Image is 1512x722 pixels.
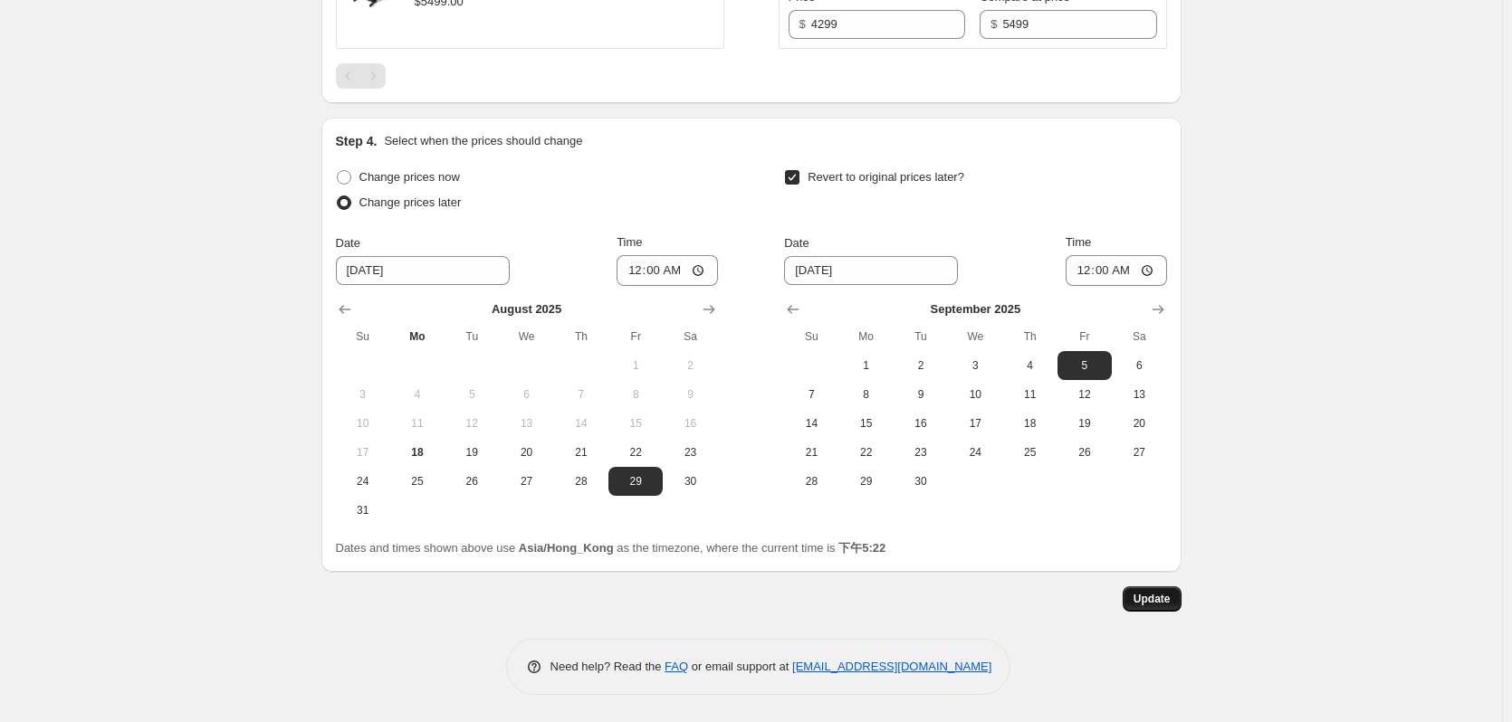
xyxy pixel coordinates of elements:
span: Fr [1065,329,1105,344]
button: Friday August 15 2025 [608,409,663,438]
span: 27 [506,474,546,489]
span: 22 [616,445,656,460]
span: We [955,329,995,344]
span: 7 [561,387,601,402]
th: Sunday [784,322,838,351]
button: Saturday August 9 2025 [663,380,717,409]
nav: Pagination [336,63,386,89]
button: Monday September 15 2025 [839,409,894,438]
span: 22 [847,445,886,460]
button: Sunday August 3 2025 [336,380,390,409]
b: 下午5:22 [838,541,885,555]
button: Tuesday August 12 2025 [445,409,499,438]
span: 14 [561,416,601,431]
span: Update [1134,592,1171,606]
input: 12:00 [1066,255,1167,286]
button: Thursday August 7 2025 [554,380,608,409]
button: Saturday August 23 2025 [663,438,717,467]
span: 1 [847,358,886,373]
span: Th [1010,329,1049,344]
button: Friday August 1 2025 [608,351,663,380]
th: Wednesday [948,322,1002,351]
span: Mo [397,329,437,344]
button: Wednesday August 13 2025 [499,409,553,438]
button: Update [1123,586,1182,612]
span: Th [561,329,601,344]
span: 17 [343,445,383,460]
button: Show previous month, July 2025 [332,297,358,322]
span: 18 [1010,416,1049,431]
th: Thursday [554,322,608,351]
button: Saturday September 13 2025 [1112,380,1166,409]
input: 12:00 [617,255,718,286]
button: Saturday August 16 2025 [663,409,717,438]
th: Tuesday [894,322,948,351]
span: Su [791,329,831,344]
a: FAQ [665,660,688,673]
span: 5 [452,387,492,402]
th: Monday [390,322,445,351]
button: Friday September 19 2025 [1057,409,1112,438]
button: Thursday September 18 2025 [1002,409,1057,438]
span: $ [799,17,806,31]
span: 8 [616,387,656,402]
button: Monday August 4 2025 [390,380,445,409]
span: 16 [670,416,710,431]
button: Friday August 8 2025 [608,380,663,409]
span: 18 [397,445,437,460]
span: 24 [955,445,995,460]
button: Tuesday September 23 2025 [894,438,948,467]
span: Tu [452,329,492,344]
button: Show next month, October 2025 [1145,297,1171,322]
button: Sunday September 28 2025 [784,467,838,496]
span: 28 [561,474,601,489]
span: 29 [616,474,656,489]
span: 15 [847,416,886,431]
th: Saturday [663,322,717,351]
span: 26 [452,474,492,489]
a: [EMAIL_ADDRESS][DOMAIN_NAME] [792,660,991,673]
button: Tuesday September 30 2025 [894,467,948,496]
button: Friday September 12 2025 [1057,380,1112,409]
button: Sunday September 21 2025 [784,438,838,467]
span: 9 [901,387,941,402]
span: 16 [901,416,941,431]
button: Sunday August 10 2025 [336,409,390,438]
span: 6 [506,387,546,402]
span: 25 [397,474,437,489]
input: 8/18/2025 [784,256,958,285]
span: 23 [670,445,710,460]
span: 23 [901,445,941,460]
b: Asia/Hong_Kong [519,541,614,555]
span: 5 [1065,358,1105,373]
button: Saturday September 27 2025 [1112,438,1166,467]
span: 3 [955,358,995,373]
button: Wednesday September 17 2025 [948,409,1002,438]
button: Monday September 1 2025 [839,351,894,380]
button: Tuesday September 2 2025 [894,351,948,380]
span: Sa [670,329,710,344]
span: 9 [670,387,710,402]
button: Monday September 8 2025 [839,380,894,409]
button: Tuesday August 5 2025 [445,380,499,409]
button: Tuesday September 9 2025 [894,380,948,409]
button: Tuesday August 26 2025 [445,467,499,496]
span: 27 [1119,445,1159,460]
th: Wednesday [499,322,553,351]
span: 2 [901,358,941,373]
span: 15 [616,416,656,431]
input: 8/18/2025 [336,256,510,285]
span: 13 [1119,387,1159,402]
span: 25 [1010,445,1049,460]
span: 21 [561,445,601,460]
span: 3 [343,387,383,402]
span: Change prices later [359,195,462,209]
button: Monday August 25 2025 [390,467,445,496]
p: Select when the prices should change [384,132,582,150]
span: 20 [506,445,546,460]
button: Wednesday September 10 2025 [948,380,1002,409]
button: Thursday September 11 2025 [1002,380,1057,409]
span: 7 [791,387,831,402]
button: Wednesday August 20 2025 [499,438,553,467]
span: 17 [955,416,995,431]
